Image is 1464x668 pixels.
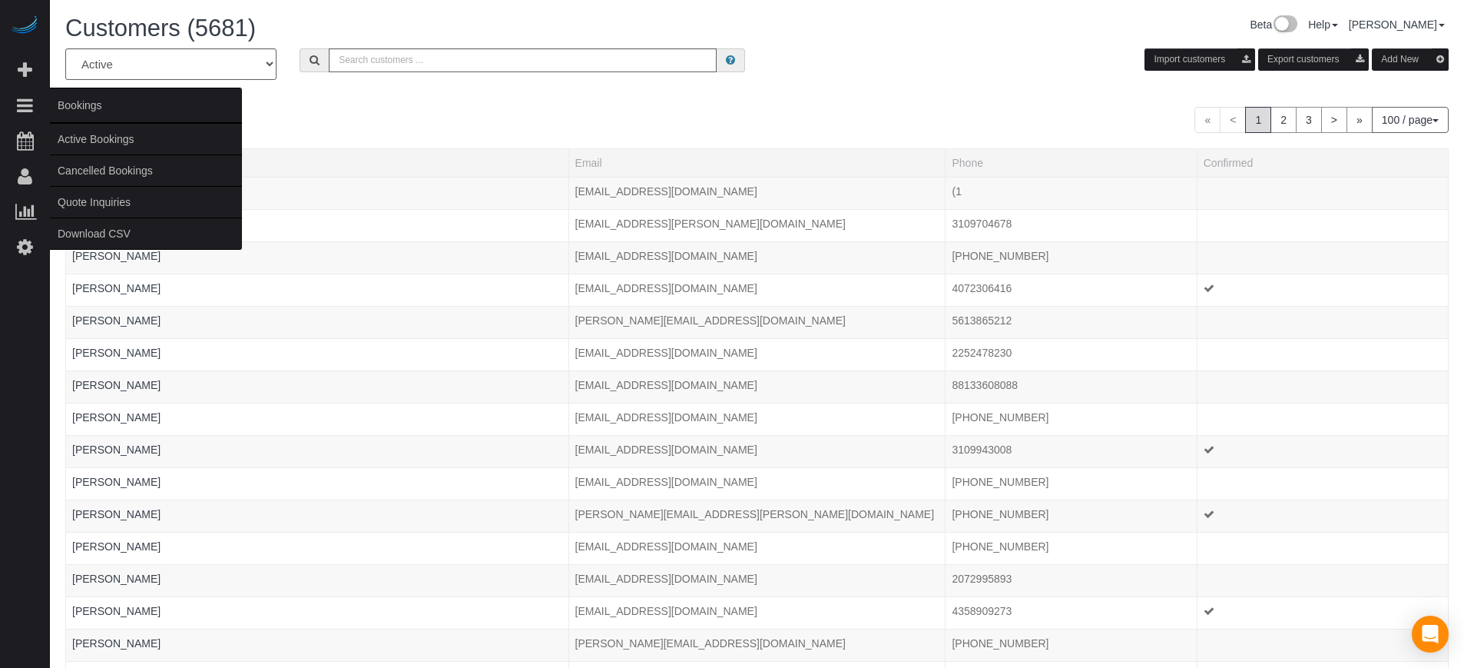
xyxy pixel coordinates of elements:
[66,532,569,564] td: Name
[1349,18,1445,31] a: [PERSON_NAME]
[568,435,946,467] td: Email
[66,371,569,403] td: Name
[72,264,562,268] div: Tags
[72,637,161,650] a: [PERSON_NAME]
[72,411,161,424] a: [PERSON_NAME]
[1197,371,1448,403] td: Confirmed
[50,187,242,218] a: Quote Inquiries
[568,629,946,661] td: Email
[72,296,562,300] div: Tags
[1197,629,1448,661] td: Confirmed
[72,457,562,461] div: Tags
[1250,18,1297,31] a: Beta
[1194,107,1449,133] nav: Pagination navigation
[1258,48,1369,71] button: Export customers
[1245,107,1271,133] span: 1
[66,148,569,177] th: Name
[72,231,562,235] div: Tags
[72,282,161,294] a: [PERSON_NAME]
[568,177,946,209] td: Email
[50,124,242,155] a: Active Bookings
[568,532,946,564] td: Email
[946,500,1197,532] td: Phone
[66,338,569,371] td: Name
[1197,403,1448,435] td: Confirmed
[66,629,569,661] td: Name
[1372,107,1449,133] button: 100 / page
[1197,467,1448,500] td: Confirmed
[66,306,569,338] td: Name
[72,444,161,456] a: [PERSON_NAME]
[1197,177,1448,209] td: Confirmed
[72,490,562,494] div: Tags
[72,605,161,617] a: [PERSON_NAME]
[1144,48,1255,71] button: Import customers
[1197,500,1448,532] td: Confirmed
[1197,274,1448,306] td: Confirmed
[946,306,1197,338] td: Phone
[568,371,946,403] td: Email
[329,48,717,72] input: Search customers ...
[50,155,242,186] a: Cancelled Bookings
[65,15,256,42] span: Customers (5681)
[946,371,1197,403] td: Phone
[1272,15,1297,35] img: New interface
[568,306,946,338] td: Email
[568,338,946,371] td: Email
[72,379,161,391] a: [PERSON_NAME]
[72,328,562,332] div: Tags
[66,177,569,209] td: Name
[946,241,1197,274] td: Phone
[1197,435,1448,467] td: Confirmed
[1197,148,1448,177] th: Confirmed
[946,597,1197,629] td: Phone
[66,597,569,629] td: Name
[66,435,569,467] td: Name
[1412,616,1449,653] div: Open Intercom Messenger
[1197,306,1448,338] td: Confirmed
[1197,597,1448,629] td: Confirmed
[946,629,1197,661] td: Phone
[1197,338,1448,371] td: Confirmed
[72,573,161,585] a: [PERSON_NAME]
[72,250,161,262] a: [PERSON_NAME]
[568,467,946,500] td: Email
[1372,48,1449,71] button: Add New
[72,554,562,558] div: Tags
[50,88,242,123] span: Bookings
[946,532,1197,564] td: Phone
[946,338,1197,371] td: Phone
[568,274,946,306] td: Email
[72,619,562,623] div: Tags
[568,597,946,629] td: Email
[72,476,161,488] a: [PERSON_NAME]
[66,241,569,274] td: Name
[568,148,946,177] th: Email
[66,564,569,597] td: Name
[1194,107,1221,133] span: «
[66,274,569,306] td: Name
[1220,107,1246,133] span: <
[66,403,569,435] td: Name
[72,314,161,327] a: [PERSON_NAME]
[1197,532,1448,564] td: Confirmed
[1270,107,1297,133] a: 2
[72,393,562,397] div: Tags
[9,15,40,37] img: Automaid Logo
[72,425,562,429] div: Tags
[72,347,161,359] a: [PERSON_NAME]
[66,209,569,241] td: Name
[72,651,562,655] div: Tags
[66,467,569,500] td: Name
[72,540,161,553] a: [PERSON_NAME]
[66,500,569,532] td: Name
[946,435,1197,467] td: Phone
[50,218,242,249] a: Download CSV
[568,403,946,435] td: Email
[72,522,562,526] div: Tags
[72,199,562,203] div: Tags
[1197,241,1448,274] td: Confirmed
[1321,107,1347,133] a: >
[568,500,946,532] td: Email
[946,467,1197,500] td: Phone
